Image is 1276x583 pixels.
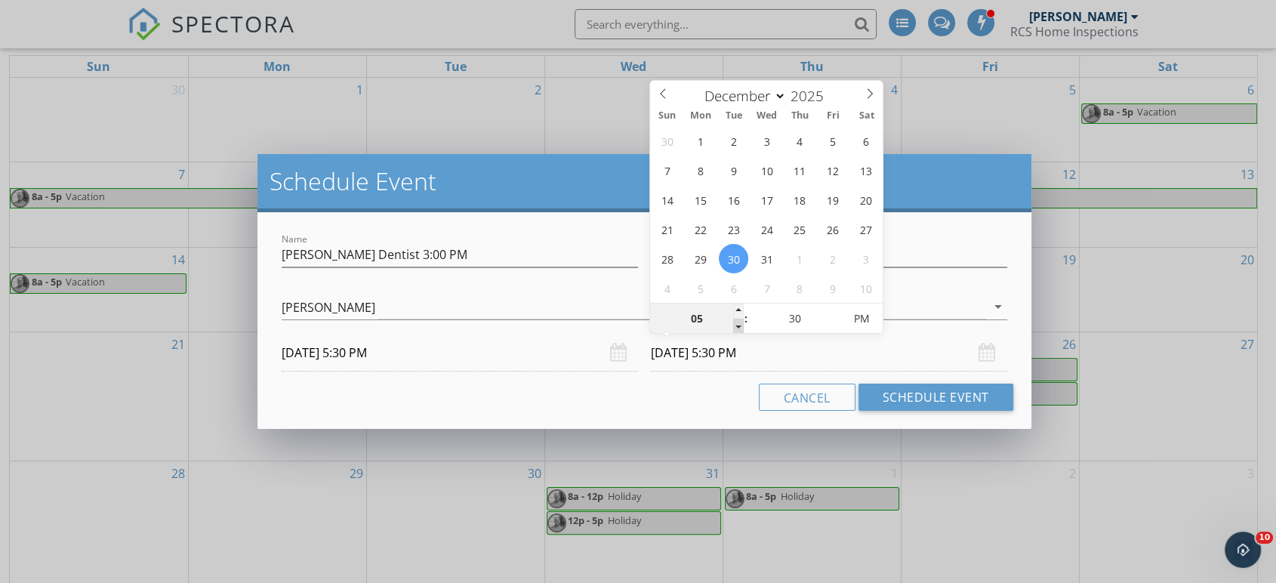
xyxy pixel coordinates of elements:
[752,244,781,273] span: December 31, 2025
[759,384,855,411] button: Cancel
[686,273,715,303] span: January 5, 2026
[841,304,883,334] span: Click to toggle
[785,126,815,156] span: December 4, 2025
[686,126,715,156] span: December 1, 2025
[686,244,715,273] span: December 29, 2025
[686,214,715,244] span: December 22, 2025
[752,185,781,214] span: December 17, 2025
[785,185,815,214] span: December 18, 2025
[752,126,781,156] span: December 3, 2025
[719,244,748,273] span: December 30, 2025
[852,185,881,214] span: December 20, 2025
[652,126,682,156] span: November 30, 2025
[818,214,848,244] span: December 26, 2025
[652,156,682,185] span: December 7, 2025
[989,298,1007,316] i: arrow_drop_down
[719,156,748,185] span: December 9, 2025
[719,185,748,214] span: December 16, 2025
[652,273,682,303] span: January 4, 2026
[783,111,816,121] span: Thu
[1225,532,1261,568] iframe: Intercom live chat
[858,384,1013,411] button: Schedule Event
[849,111,883,121] span: Sat
[652,244,682,273] span: December 28, 2025
[818,156,848,185] span: December 12, 2025
[744,304,748,334] span: :
[852,126,881,156] span: December 6, 2025
[818,185,848,214] span: December 19, 2025
[652,185,682,214] span: December 14, 2025
[683,111,717,121] span: Mon
[270,166,1019,196] h2: Schedule Event
[282,335,638,372] input: Select date
[719,126,748,156] span: December 2, 2025
[816,111,849,121] span: Fri
[650,111,683,121] span: Sun
[650,335,1006,372] input: Select date
[686,156,715,185] span: December 8, 2025
[752,214,781,244] span: December 24, 2025
[719,273,748,303] span: January 6, 2026
[818,273,848,303] span: January 9, 2026
[719,214,748,244] span: December 23, 2025
[752,156,781,185] span: December 10, 2025
[785,273,815,303] span: January 8, 2026
[852,214,881,244] span: December 27, 2025
[717,111,750,121] span: Tue
[785,156,815,185] span: December 11, 2025
[686,185,715,214] span: December 15, 2025
[818,126,848,156] span: December 5, 2025
[786,86,836,106] input: Year
[785,244,815,273] span: January 1, 2026
[852,156,881,185] span: December 13, 2025
[818,244,848,273] span: January 2, 2026
[852,273,881,303] span: January 10, 2026
[750,111,783,121] span: Wed
[1256,532,1273,544] span: 10
[652,214,682,244] span: December 21, 2025
[852,244,881,273] span: January 3, 2026
[752,273,781,303] span: January 7, 2026
[785,214,815,244] span: December 25, 2025
[282,301,375,314] div: [PERSON_NAME]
